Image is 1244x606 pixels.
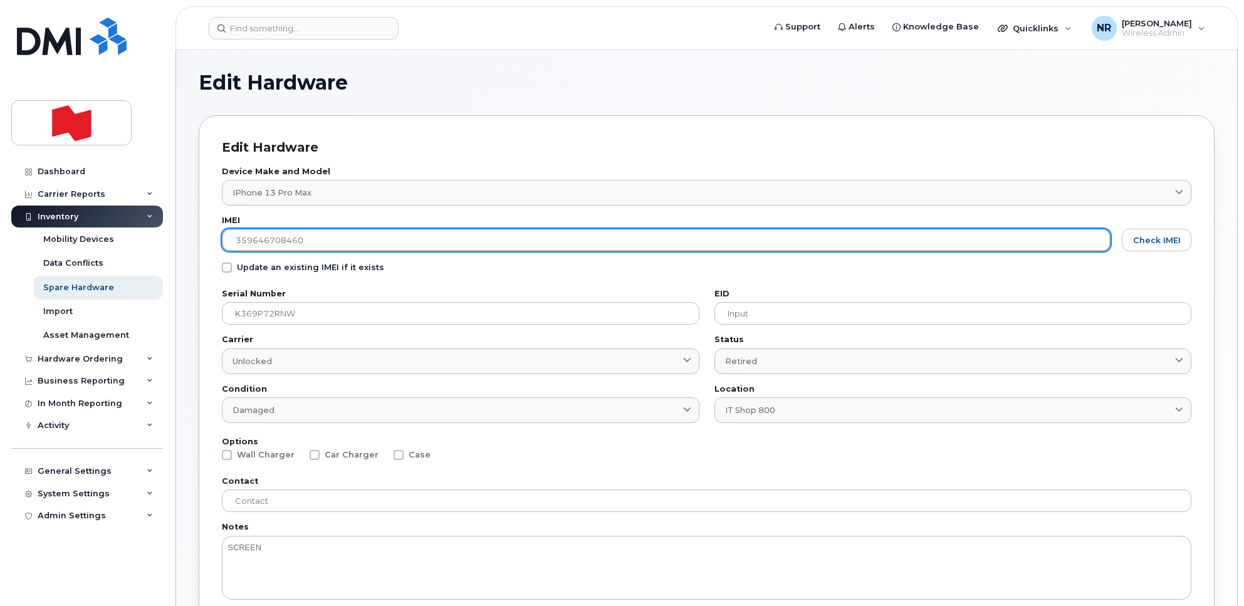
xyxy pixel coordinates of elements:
input: Contact [222,489,1191,512]
span: Retired [725,355,757,367]
label: Location [714,385,1192,394]
span: IT Shop 800 [725,404,775,416]
label: EID [714,290,1192,298]
span: Car Charger [325,450,379,459]
button: Check IMEI [1122,229,1191,251]
span: Wall Charger [237,450,295,459]
label: Status [714,336,1192,344]
label: Carrier [222,336,699,344]
a: Damaged [222,397,699,423]
span: Unlocked [233,355,272,367]
span: Damaged [233,404,274,416]
a: IT Shop 800 [714,397,1192,423]
span: Case [409,450,431,459]
label: IMEI [222,217,1191,225]
label: Condition [222,385,699,394]
input: Input [222,302,699,325]
a: iPhone 13 Pro Max [222,180,1191,206]
label: Device Make and Model [222,168,1191,176]
input: Case [379,450,385,456]
label: Notes [222,523,1191,531]
label: Contact [222,478,1191,486]
input: Car Charger [295,450,301,456]
input: Update an existing IMEI if it exists [207,263,213,269]
a: Retired [714,348,1192,374]
label: Options [222,438,1191,446]
label: Serial Number [222,290,699,298]
span: Edit Hardware [199,73,348,92]
div: Edit Hardware [222,138,1191,157]
input: Input [714,302,1192,325]
input: Wall Charger [207,450,213,456]
span: Update an existing IMEI if it exists [237,263,384,272]
span: iPhone 13 Pro Max [233,187,311,199]
a: Unlocked [222,348,699,374]
span: Check IMEI [1133,234,1181,246]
